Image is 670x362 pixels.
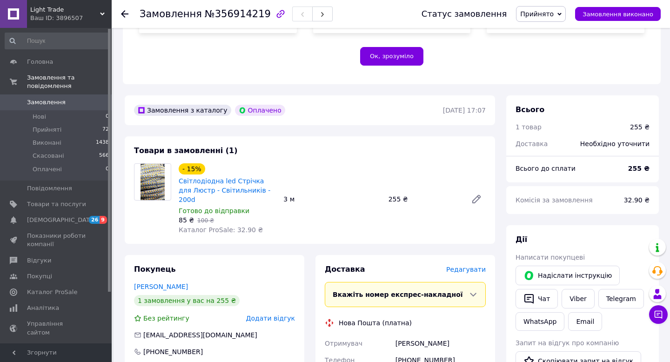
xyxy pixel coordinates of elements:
span: Замовлення [140,8,202,20]
button: Чат з покупцем [649,305,668,324]
span: Всього до сплати [516,165,576,172]
span: Отримувач [325,340,362,347]
span: 1438 [96,139,109,147]
span: №356914219 [205,8,271,20]
span: Замовлення [27,98,66,107]
span: Дії [516,235,527,244]
div: - 15% [179,163,205,174]
span: Запит на відгук про компанію [516,339,619,347]
a: Telegram [598,289,644,308]
div: 3 м [280,193,384,206]
a: [PERSON_NAME] [134,283,188,290]
span: Вкажіть номер експрес-накладної [333,291,463,298]
b: 255 ₴ [628,165,650,172]
span: Всього [516,105,544,114]
button: Замовлення виконано [575,7,661,21]
div: Необхідно уточнити [575,134,655,154]
span: 26 [89,216,100,224]
span: Виконані [33,139,61,147]
div: [PERSON_NAME] [394,335,488,352]
span: 566 [99,152,109,160]
div: Статус замовлення [422,9,507,19]
span: 100 ₴ [197,217,214,224]
span: 32.90 ₴ [624,196,650,204]
span: Ок, зрозуміло [370,53,414,60]
span: Замовлення виконано [583,11,653,18]
span: Покупці [27,272,52,281]
span: Товари та послуги [27,200,86,208]
span: 0 [106,113,109,121]
span: Прийнято [520,10,554,18]
span: Доставка [516,140,548,147]
div: Ваш ID: 3896507 [30,14,112,22]
a: WhatsApp [516,312,564,331]
div: Оплачено [235,105,285,116]
span: Скасовані [33,152,64,160]
span: Замовлення та повідомлення [27,74,112,90]
div: Повернутися назад [121,9,128,19]
button: Email [568,312,602,331]
div: 1 замовлення у вас на 255 ₴ [134,295,240,306]
span: Оплачені [33,165,62,174]
div: 255 ₴ [385,193,463,206]
span: Доставка [325,265,365,274]
img: Світлодіодна led Стрічка для Люстр - Світильників - 200d [141,164,165,200]
input: Пошук [5,33,110,49]
div: [PHONE_NUMBER] [142,347,204,356]
a: Viber [562,289,594,308]
a: Світлодіодна led Стрічка для Люстр - Світильників - 200d [179,177,270,203]
span: Редагувати [446,266,486,273]
time: [DATE] 17:07 [443,107,486,114]
span: Каталог ProSale: 32.90 ₴ [179,226,263,234]
a: Редагувати [467,190,486,208]
span: Показники роботи компанії [27,232,86,248]
span: Додати відгук [246,315,295,322]
span: Повідомлення [27,184,72,193]
span: Написати покупцеві [516,254,585,261]
span: Каталог ProSale [27,288,77,296]
span: Комісія за замовлення [516,196,593,204]
div: Нова Пошта (платна) [336,318,414,328]
span: Нові [33,113,46,121]
span: Готово до відправки [179,207,249,215]
span: Головна [27,58,53,66]
span: Прийняті [33,126,61,134]
span: Товари в замовленні (1) [134,146,238,155]
span: Відгуки [27,256,51,265]
div: 255 ₴ [630,122,650,132]
button: Ок, зрозуміло [360,47,423,66]
button: Чат [516,289,558,308]
span: 85 ₴ [179,216,194,224]
span: Управління сайтом [27,320,86,336]
span: Покупець [134,265,176,274]
span: 72 [102,126,109,134]
span: [EMAIL_ADDRESS][DOMAIN_NAME] [143,331,257,339]
span: 1 товар [516,123,542,131]
div: Замовлення з каталогу [134,105,231,116]
span: 0 [106,165,109,174]
span: 9 [100,216,107,224]
span: [DEMOGRAPHIC_DATA] [27,216,96,224]
span: Без рейтингу [143,315,189,322]
span: Light Trade [30,6,100,14]
span: Аналітика [27,304,59,312]
button: Надіслати інструкцію [516,266,620,285]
